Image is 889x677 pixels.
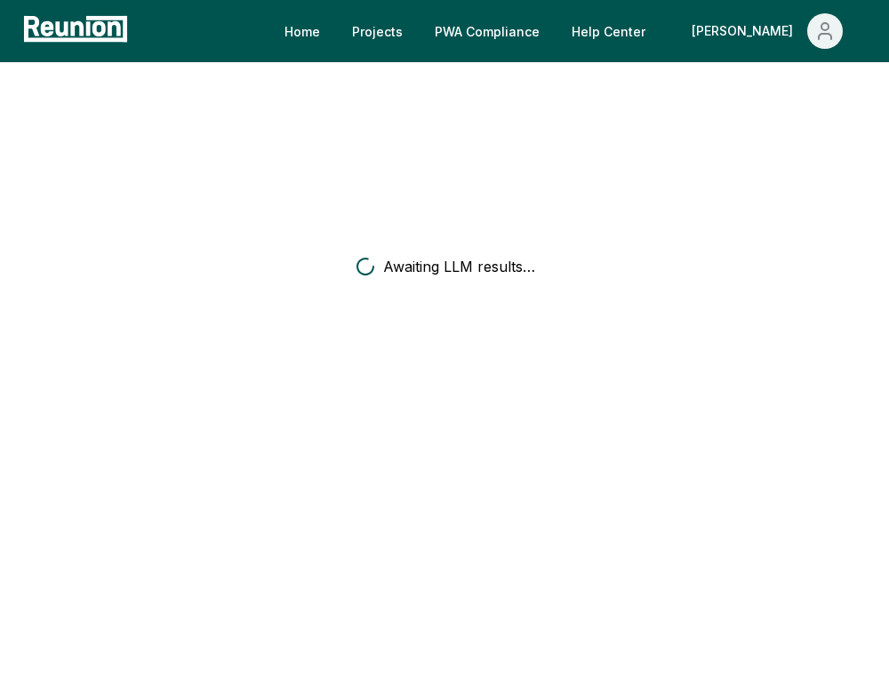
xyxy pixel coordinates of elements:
a: Projects [338,13,417,49]
span: Awaiting LLM results… [383,256,535,277]
button: [PERSON_NAME] [677,13,857,49]
a: Help Center [557,13,660,49]
a: Home [270,13,334,49]
nav: Main [270,13,871,49]
div: [PERSON_NAME] [692,13,800,49]
a: PWA Compliance [420,13,554,49]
